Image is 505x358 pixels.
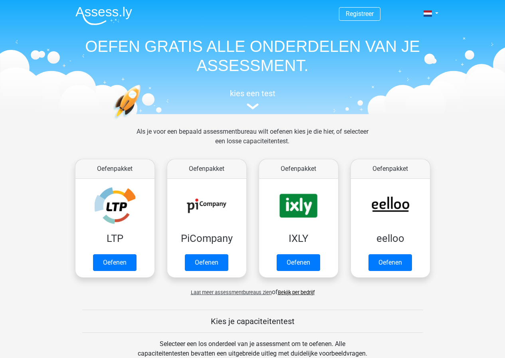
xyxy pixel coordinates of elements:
h5: Kies je capaciteitentest [82,316,423,326]
a: Registreer [346,10,374,18]
a: kies een test [69,89,436,110]
h1: OEFEN GRATIS ALLE ONDERDELEN VAN JE ASSESSMENT. [69,37,436,75]
div: of [69,281,436,297]
a: Oefenen [277,254,320,271]
img: Assessly [75,6,132,25]
div: Als je voor een bepaald assessmentbureau wilt oefenen kies je die hier, of selecteer een losse ca... [130,127,375,156]
span: Laat meer assessmentbureaus zien [191,289,272,295]
h5: kies een test [69,89,436,98]
a: Oefenen [368,254,412,271]
a: Oefenen [185,254,228,271]
a: Bekijk per bedrijf [278,289,315,295]
a: Oefenen [93,254,137,271]
img: oefenen [113,85,172,157]
img: assessment [247,103,259,109]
